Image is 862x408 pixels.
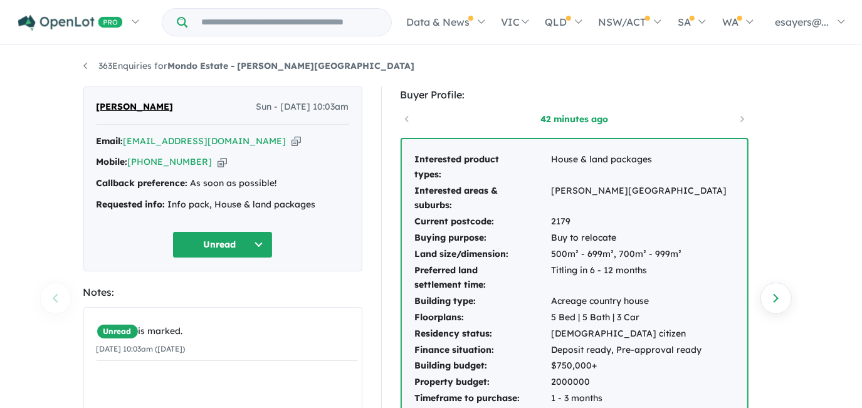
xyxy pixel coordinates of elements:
[218,155,227,169] button: Copy
[551,342,728,358] td: Deposit ready, Pre-approval ready
[83,284,362,301] div: Notes:
[551,230,728,246] td: Buy to relocate
[775,16,829,28] span: esayers@...
[521,113,628,125] a: 42 minutes ago
[190,9,389,36] input: Try estate name, suburb, builder or developer
[124,135,286,147] a: [EMAIL_ADDRESS][DOMAIN_NAME]
[551,214,728,230] td: 2179
[97,199,166,210] strong: Requested info:
[292,135,301,148] button: Copy
[97,324,139,339] span: Unread
[401,86,749,103] div: Buyer Profile:
[97,324,358,339] div: is marked.
[551,374,728,390] td: 2000000
[97,177,188,189] strong: Callback preference:
[414,310,551,326] td: Floorplans:
[97,135,124,147] strong: Email:
[414,358,551,374] td: Building budget:
[256,100,349,115] span: Sun - [DATE] 10:03am
[414,390,551,407] td: Timeframe to purchase:
[414,183,551,214] td: Interested areas & suburbs:
[83,60,415,71] a: 363Enquiries forMondo Estate - [PERSON_NAME][GEOGRAPHIC_DATA]
[414,230,551,246] td: Buying purpose:
[551,390,728,407] td: 1 - 3 months
[551,358,728,374] td: $750,000+
[414,293,551,310] td: Building type:
[414,214,551,230] td: Current postcode:
[414,374,551,390] td: Property budget:
[414,342,551,358] td: Finance situation:
[97,344,186,353] small: [DATE] 10:03am ([DATE])
[551,263,728,294] td: Titling in 6 - 12 months
[414,246,551,263] td: Land size/dimension:
[551,183,728,214] td: [PERSON_NAME][GEOGRAPHIC_DATA]
[551,326,728,342] td: [DEMOGRAPHIC_DATA] citizen
[551,246,728,263] td: 500m² - 699m², 700m² - 999m²
[551,293,728,310] td: Acreage country house
[414,152,551,183] td: Interested product types:
[97,100,174,115] span: [PERSON_NAME]
[97,197,349,212] div: Info pack, House & land packages
[97,156,128,167] strong: Mobile:
[97,176,349,191] div: As soon as possible!
[128,156,213,167] a: [PHONE_NUMBER]
[168,60,415,71] strong: Mondo Estate - [PERSON_NAME][GEOGRAPHIC_DATA]
[414,326,551,342] td: Residency status:
[172,231,273,258] button: Unread
[551,310,728,326] td: 5 Bed | 5 Bath | 3 Car
[83,59,779,74] nav: breadcrumb
[551,152,728,183] td: House & land packages
[18,15,123,31] img: Openlot PRO Logo White
[414,263,551,294] td: Preferred land settlement time:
